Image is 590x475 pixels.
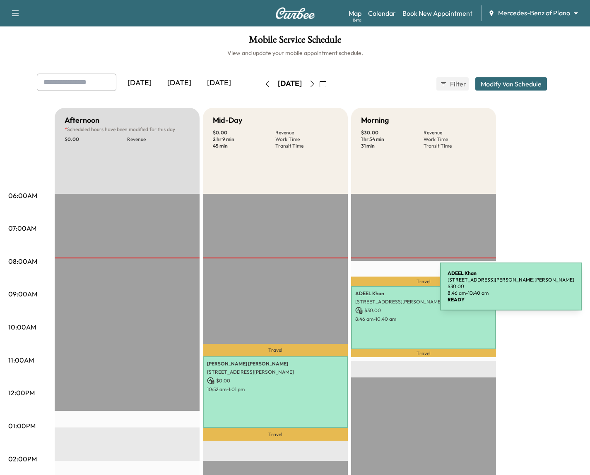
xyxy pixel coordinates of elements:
h6: View and update your mobile appointment schedule. [8,49,582,57]
p: 08:00AM [8,256,37,266]
p: Travel [351,277,496,286]
p: Revenue [275,129,338,136]
p: $ 30.00 [448,283,574,290]
p: 2 hr 9 min [213,136,275,143]
p: Travel [203,344,348,356]
p: [STREET_ADDRESS][PERSON_NAME][PERSON_NAME] [355,298,492,305]
p: 8:46 am - 10:40 am [355,316,492,322]
p: 1 hr 54 min [361,136,424,143]
p: [STREET_ADDRESS][PERSON_NAME] [207,369,344,375]
h5: Afternoon [65,115,99,126]
b: ADEEL Khan [448,270,477,276]
button: Modify Van Schedule [475,77,547,91]
p: 09:00AM [8,289,37,299]
p: Revenue [424,129,486,136]
p: 10:52 am - 1:01 pm [207,386,344,393]
p: Scheduled hours have been modified for this day [65,126,190,133]
p: Transit Time [275,143,338,149]
p: Travel [351,349,496,357]
div: [DATE] [159,74,199,93]
h5: Mid-Day [213,115,242,126]
p: Work Time [275,136,338,143]
b: READY [448,296,465,303]
p: 10:00AM [8,322,36,332]
p: 02:00PM [8,454,37,464]
p: 06:00AM [8,191,37,201]
a: Calendar [368,8,396,18]
p: 12:00PM [8,388,35,398]
p: 31 min [361,143,424,149]
img: Curbee Logo [275,7,315,19]
p: $ 0.00 [213,129,275,136]
p: Travel [203,428,348,441]
h5: Morning [361,115,389,126]
span: Mercedes-Benz of Plano [498,8,570,18]
p: Work Time [424,136,486,143]
p: Transit Time [424,143,486,149]
button: Filter [436,77,469,91]
p: $ 0.00 [65,136,127,143]
div: [DATE] [199,74,239,93]
p: [STREET_ADDRESS][PERSON_NAME][PERSON_NAME] [448,277,574,283]
div: Beta [353,17,361,23]
a: Book New Appointment [402,8,472,18]
h1: Mobile Service Schedule [8,35,582,49]
a: MapBeta [349,8,361,18]
p: 11:00AM [8,355,34,365]
div: [DATE] [120,74,159,93]
p: 07:00AM [8,223,36,233]
span: Filter [450,79,465,89]
p: ADEEL Khan [355,290,492,297]
p: $ 30.00 [355,307,492,314]
p: 01:00PM [8,421,36,431]
p: 45 min [213,143,275,149]
p: 8:46 am - 10:40 am [448,290,574,296]
p: [PERSON_NAME] [PERSON_NAME] [207,360,344,367]
p: Revenue [127,136,190,143]
p: $ 0.00 [207,377,344,384]
p: $ 30.00 [361,129,424,136]
div: [DATE] [278,79,302,89]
